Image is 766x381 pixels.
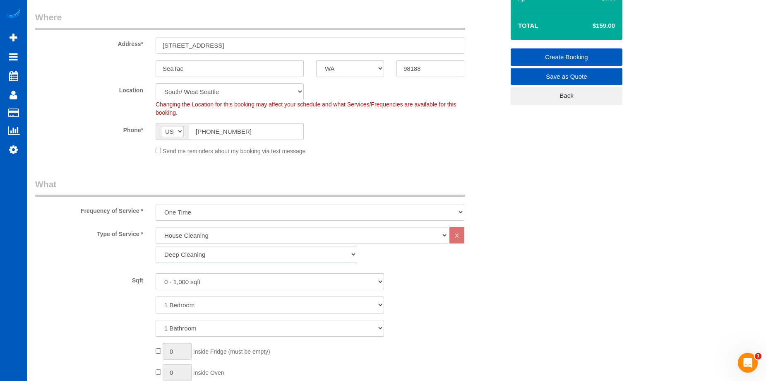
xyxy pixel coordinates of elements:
[755,353,761,359] span: 1
[29,123,149,134] label: Phone*
[156,60,304,77] input: City*
[156,101,456,116] span: Changing the Location for this booking may affect your schedule and what Services/Frequencies are...
[35,178,465,197] legend: What
[163,148,306,154] span: Send me reminders about my booking via text message
[396,60,464,77] input: Zip Code*
[5,8,22,20] img: Automaid Logo
[29,83,149,94] label: Location
[511,68,622,85] a: Save as Quote
[193,369,224,376] span: Inside Oven
[193,348,270,355] span: Inside Fridge (must be empty)
[518,22,538,29] strong: Total
[738,353,758,373] iframe: Intercom live chat
[511,87,622,104] a: Back
[29,227,149,238] label: Type of Service *
[568,22,615,29] h4: $159.00
[189,123,304,140] input: Phone*
[29,204,149,215] label: Frequency of Service *
[511,48,622,66] a: Create Booking
[29,37,149,48] label: Address*
[35,11,465,30] legend: Where
[29,273,149,285] label: Sqft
